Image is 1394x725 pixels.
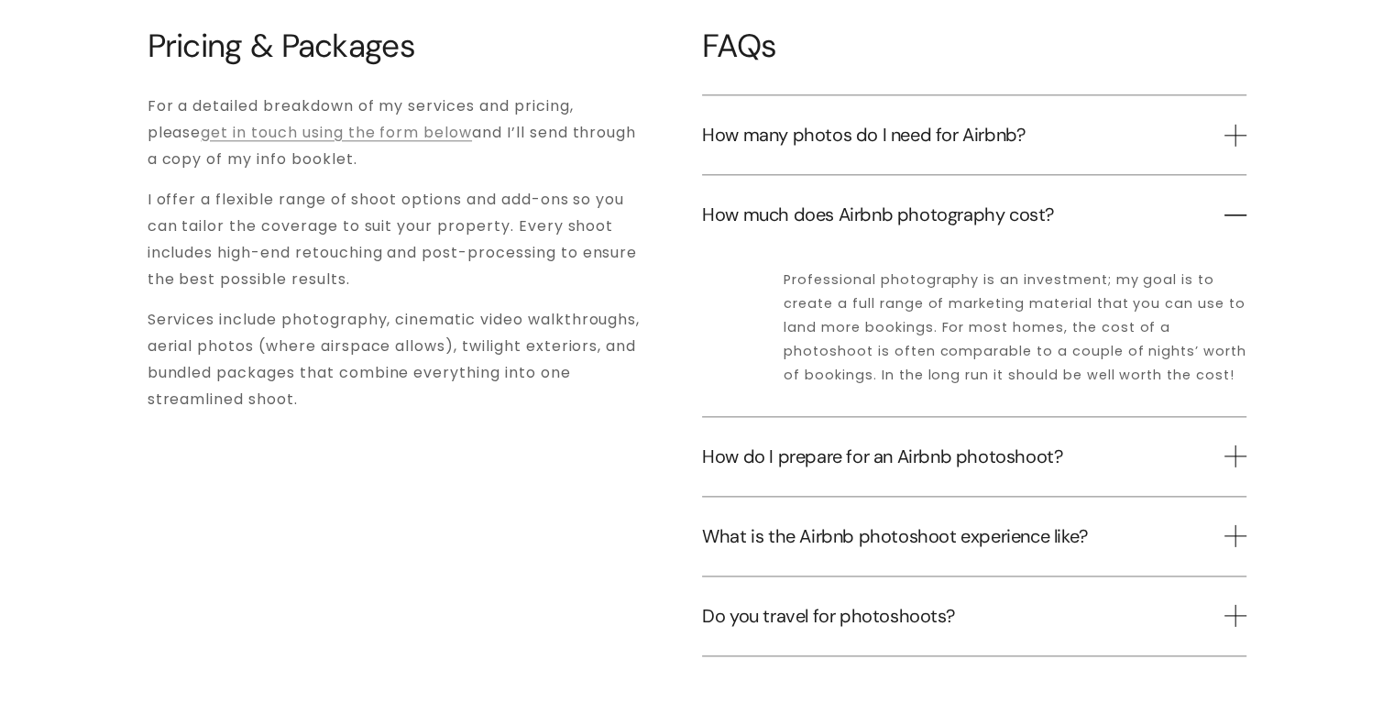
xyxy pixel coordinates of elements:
[148,307,646,412] p: Services include photography, cinematic video walkthroughs, aerial photos (where airspace allows)...
[702,604,1224,628] span: Do you travel for photoshoots?
[702,577,1246,655] button: Do you travel for photoshoots?
[702,254,1246,416] div: How much does Airbnb photography cost?
[148,93,646,172] p: For a detailed breakdown of my services and pricing, please and I’ll send through a copy of my in...
[702,445,1224,468] span: How do I prepare for an Airbnb photoshoot?
[201,122,472,143] a: get in touch using the form below
[702,175,1246,254] button: How much does Airbnb photography cost?
[702,417,1246,496] button: How do I prepare for an Airbnb photoshoot?
[702,123,1224,147] span: How many photos do I need for Airbnb?
[148,187,646,292] p: I offer a flexible range of shoot options and add-ons so you can tailor the coverage to suit your...
[702,27,1246,64] h2: FAQs
[784,269,1246,388] p: Professional photography is an investment; my goal is to create a full range of marketing materia...
[702,524,1224,548] span: What is the Airbnb photoshoot experience like?
[702,203,1224,226] span: How much does Airbnb photography cost?
[148,27,646,64] h2: Pricing & Packages
[702,95,1246,174] button: How many photos do I need for Airbnb?
[702,497,1246,576] button: What is the Airbnb photoshoot experience like?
